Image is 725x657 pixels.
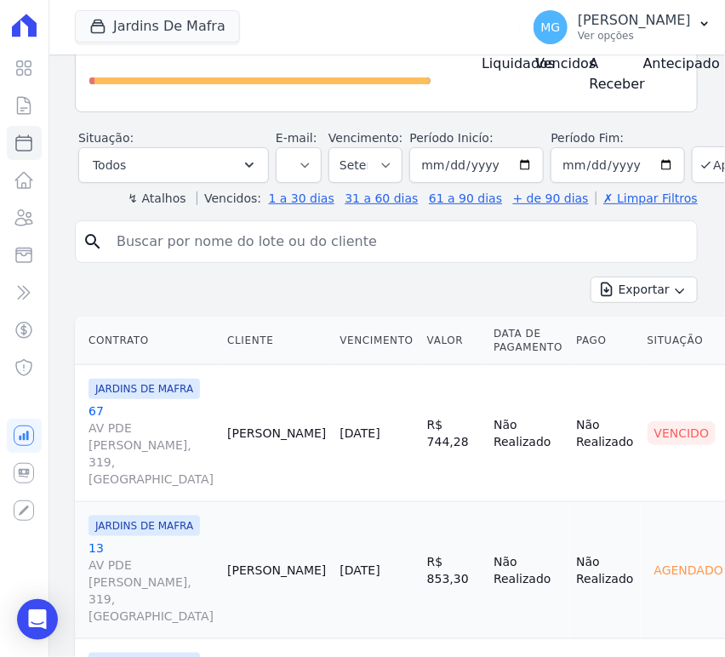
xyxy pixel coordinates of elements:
[75,10,240,43] button: Jardins De Mafra
[88,516,200,536] span: JARDINS DE MAFRA
[340,563,380,577] a: [DATE]
[106,225,690,259] input: Buscar por nome do lote ou do cliente
[128,191,186,205] label: ↯ Atalhos
[420,317,487,365] th: Valor
[578,12,691,29] p: [PERSON_NAME]
[220,365,333,502] td: [PERSON_NAME]
[88,403,214,488] a: 67AV PDE [PERSON_NAME], 319, [GEOGRAPHIC_DATA]
[643,54,670,74] h4: Antecipado
[17,599,58,640] div: Open Intercom Messenger
[569,502,640,639] td: Não Realizado
[513,191,589,205] a: + de 90 dias
[487,502,569,639] td: Não Realizado
[541,21,561,33] span: MG
[269,191,334,205] a: 1 a 30 dias
[345,191,418,205] a: 31 a 60 dias
[578,29,691,43] p: Ver opções
[420,502,487,639] td: R$ 853,30
[78,131,134,145] label: Situação:
[487,365,569,502] td: Não Realizado
[591,277,698,303] button: Exportar
[93,155,126,175] span: Todos
[482,54,508,74] h4: Liquidados
[88,540,214,625] a: 13AV PDE [PERSON_NAME], 319, [GEOGRAPHIC_DATA]
[429,191,502,205] a: 61 a 90 dias
[88,557,214,625] span: AV PDE [PERSON_NAME], 319, [GEOGRAPHIC_DATA]
[333,317,420,365] th: Vencimento
[220,502,333,639] td: [PERSON_NAME]
[420,365,487,502] td: R$ 744,28
[88,420,214,488] span: AV PDE [PERSON_NAME], 319, [GEOGRAPHIC_DATA]
[78,147,269,183] button: Todos
[569,317,640,365] th: Pago
[487,317,569,365] th: Data de Pagamento
[596,191,698,205] a: ✗ Limpar Filtros
[551,129,685,147] label: Período Fim:
[520,3,725,51] button: MG [PERSON_NAME] Ver opções
[220,317,333,365] th: Cliente
[569,365,640,502] td: Não Realizado
[409,131,493,145] label: Período Inicío:
[197,191,261,205] label: Vencidos:
[340,426,380,440] a: [DATE]
[648,421,716,445] div: Vencido
[328,131,402,145] label: Vencimento:
[590,54,616,94] h4: A Receber
[83,231,103,252] i: search
[276,131,317,145] label: E-mail:
[88,379,200,399] span: JARDINS DE MAFRA
[75,317,220,365] th: Contrato
[535,54,562,74] h4: Vencidos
